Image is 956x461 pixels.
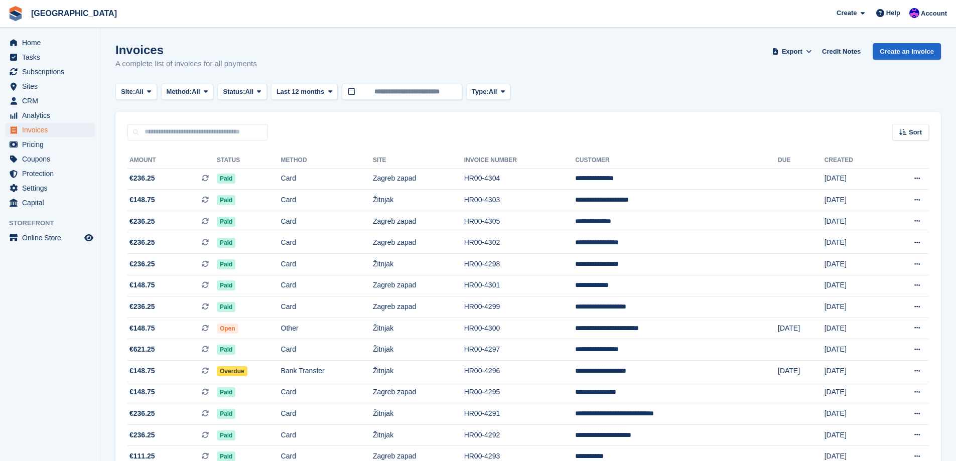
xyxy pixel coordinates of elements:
h1: Invoices [115,43,257,57]
img: stora-icon-8386f47178a22dfd0bd8f6a31ec36ba5ce8667c1dd55bd0f319d3a0aa187defe.svg [8,6,23,21]
span: Status: [223,87,245,97]
td: Other [281,318,373,339]
a: menu [5,36,95,50]
a: menu [5,79,95,93]
span: €236.25 [129,408,155,419]
td: [DATE] [825,403,885,425]
span: Subscriptions [22,65,82,79]
span: Type: [472,87,489,97]
td: Card [281,403,373,425]
a: menu [5,123,95,137]
a: menu [5,50,95,64]
span: €148.75 [129,195,155,205]
span: Method: [167,87,192,97]
span: CRM [22,94,82,108]
span: €621.25 [129,344,155,355]
th: Site [373,152,464,169]
span: All [135,87,144,97]
a: Credit Notes [818,43,865,60]
span: Tasks [22,50,82,64]
td: [DATE] [825,424,885,446]
td: [DATE] [825,318,885,339]
th: Invoice Number [464,152,576,169]
td: Card [281,275,373,296]
span: €148.75 [129,323,155,334]
td: Žitnjak [373,254,464,275]
td: HR00-4301 [464,275,576,296]
span: Export [782,47,802,57]
td: [DATE] [825,275,885,296]
a: menu [5,137,95,151]
a: menu [5,167,95,181]
span: All [245,87,254,97]
td: Card [281,339,373,361]
button: Site: All [115,84,157,100]
span: Online Store [22,231,82,245]
td: Card [281,382,373,403]
td: Card [281,424,373,446]
th: Amount [127,152,217,169]
span: Paid [217,217,235,227]
a: menu [5,94,95,108]
span: €236.25 [129,259,155,269]
a: Create an Invoice [873,43,941,60]
a: [GEOGRAPHIC_DATA] [27,5,121,22]
td: Žitnjak [373,424,464,446]
span: Pricing [22,137,82,151]
td: HR00-4298 [464,254,576,275]
span: Sites [22,79,82,93]
td: HR00-4296 [464,361,576,382]
button: Last 12 months [271,84,338,100]
th: Created [825,152,885,169]
span: Create [837,8,857,18]
a: menu [5,181,95,195]
td: HR00-4302 [464,232,576,254]
img: Ivan Gačić [909,8,919,18]
td: Card [281,232,373,254]
span: Capital [22,196,82,210]
td: Zagreb zapad [373,275,464,296]
td: [DATE] [825,254,885,275]
td: [DATE] [825,382,885,403]
span: €236.25 [129,237,155,248]
span: Analytics [22,108,82,122]
span: All [489,87,497,97]
td: Žitnjak [373,318,464,339]
td: Bank Transfer [281,361,373,382]
span: Paid [217,195,235,205]
span: €148.75 [129,366,155,376]
a: menu [5,65,95,79]
th: Due [778,152,825,169]
span: Protection [22,167,82,181]
td: Žitnjak [373,339,464,361]
td: HR00-4300 [464,318,576,339]
span: Paid [217,280,235,290]
a: menu [5,108,95,122]
a: menu [5,196,95,210]
span: Paid [217,259,235,269]
td: Zagreb zapad [373,211,464,232]
span: Storefront [9,218,100,228]
span: Last 12 months [277,87,324,97]
td: HR00-4295 [464,382,576,403]
span: Help [886,8,900,18]
td: Žitnjak [373,190,464,211]
td: [DATE] [825,168,885,190]
td: Zagreb zapad [373,296,464,318]
span: €236.25 [129,430,155,440]
td: HR00-4291 [464,403,576,425]
span: €148.75 [129,280,155,290]
th: Method [281,152,373,169]
span: All [192,87,200,97]
span: Paid [217,174,235,184]
td: Card [281,254,373,275]
td: Zagreb zapad [373,168,464,190]
span: Coupons [22,152,82,166]
th: Customer [575,152,778,169]
td: [DATE] [825,296,885,318]
th: Status [217,152,281,169]
td: Žitnjak [373,403,464,425]
span: Paid [217,302,235,312]
td: [DATE] [825,339,885,361]
button: Export [770,43,814,60]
